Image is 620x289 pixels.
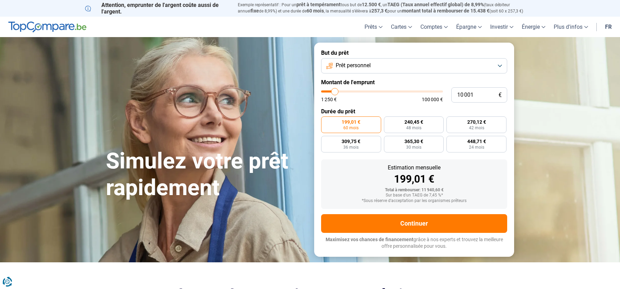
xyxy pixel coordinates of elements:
[342,139,360,144] span: 309,75 €
[307,8,324,14] span: 60 mois
[498,92,502,98] span: €
[327,165,502,170] div: Estimation mensuelle
[467,120,486,124] span: 270,12 €
[321,58,507,73] button: Prêt personnel
[296,2,341,7] span: prêt à tempérament
[601,17,616,37] a: fr
[8,21,86,33] img: TopCompare
[371,8,387,14] span: 257,3 €
[387,17,416,37] a: Cartes
[321,50,507,56] label: But du prêt
[486,17,518,37] a: Investir
[321,214,507,233] button: Continuer
[321,108,507,115] label: Durée du prêt
[469,145,484,149] span: 24 mois
[416,17,452,37] a: Comptes
[518,17,550,37] a: Énergie
[321,236,507,250] p: grâce à nos experts et trouvez la meilleure offre personnalisée pour vous.
[106,148,306,201] h1: Simulez votre prêt rapidement
[251,8,259,14] span: fixe
[343,145,359,149] span: 36 mois
[406,126,421,130] span: 48 mois
[342,120,360,124] span: 199,01 €
[321,97,337,102] span: 1 250 €
[321,79,507,86] label: Montant de l'emprunt
[238,2,535,14] p: Exemple représentatif : Pour un tous but de , un (taux débiteur annuel de 8,99%) et une durée de ...
[327,188,502,193] div: Total à rembourser: 11 940,60 €
[327,193,502,198] div: Sur base d'un TAEG de 7,45 %*
[336,62,371,69] span: Prêt personnel
[452,17,486,37] a: Épargne
[343,126,359,130] span: 60 mois
[327,199,502,203] div: *Sous réserve d'acceptation par les organismes prêteurs
[327,174,502,184] div: 199,01 €
[422,97,443,102] span: 100 000 €
[467,139,486,144] span: 448,71 €
[360,17,387,37] a: Prêts
[387,2,484,7] span: TAEG (Taux annuel effectif global) de 8,99%
[404,120,423,124] span: 240,45 €
[550,17,592,37] a: Plus d'infos
[404,139,423,144] span: 365,30 €
[406,145,421,149] span: 30 mois
[362,2,381,7] span: 12.500 €
[85,2,229,15] p: Attention, emprunter de l'argent coûte aussi de l'argent.
[469,126,484,130] span: 42 mois
[402,8,489,14] span: montant total à rembourser de 15.438 €
[326,237,413,242] span: Maximisez vos chances de financement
